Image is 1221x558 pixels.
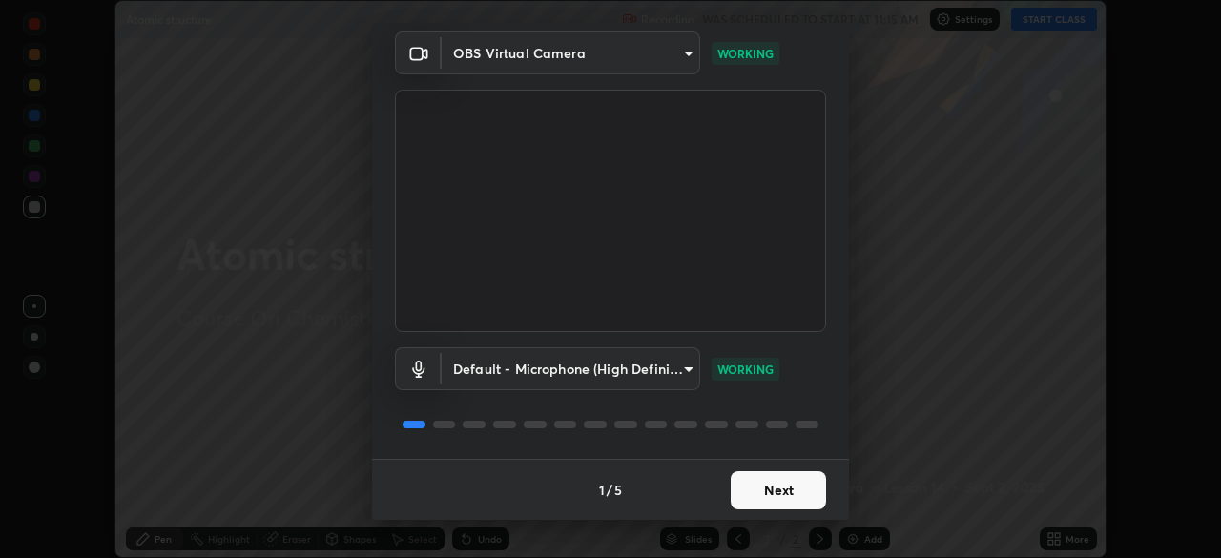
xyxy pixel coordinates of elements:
div: OBS Virtual Camera [442,347,700,390]
h4: / [607,480,612,500]
h4: 1 [599,480,605,500]
button: Next [731,471,826,509]
p: WORKING [717,361,774,378]
h4: 5 [614,480,622,500]
div: OBS Virtual Camera [442,31,700,74]
p: WORKING [717,45,774,62]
